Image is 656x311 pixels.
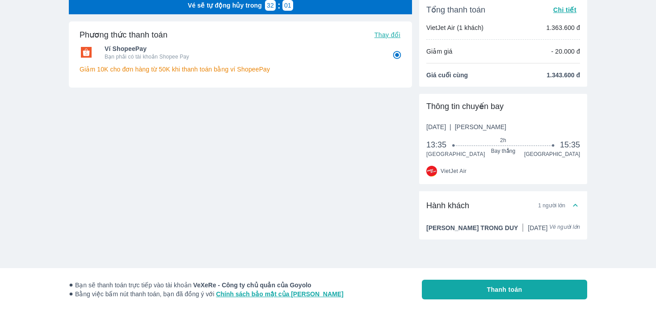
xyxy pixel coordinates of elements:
[426,71,468,80] span: Giá cuối cùng
[276,1,282,10] p: :
[426,122,506,131] span: [DATE]
[80,29,168,40] h6: Phương thức thanh toán
[426,23,484,32] p: VietJet Air (1 khách)
[553,6,576,13] span: Chi tiết
[549,223,580,232] span: Vé người lớn
[455,123,506,130] span: [PERSON_NAME]
[454,147,553,155] span: Bay thẳng
[426,47,452,56] p: Giảm giá
[454,137,553,144] span: 2h
[546,23,580,32] p: 1.363.600 đ
[80,42,401,63] div: Ví ShopeePayVí ShopeePayBạn phải có tài khoản Shopee Pay
[560,139,580,150] span: 15:35
[426,200,469,211] span: Hành khách
[538,202,565,209] span: 1 người lớn
[105,53,380,60] p: Bạn phải có tài khoản Shopee Pay
[547,71,580,80] span: 1.343.600 đ
[105,44,380,53] span: Ví ShopeePay
[371,29,404,41] button: Thay đổi
[419,220,587,240] div: Hành khách1 người lớn
[374,31,400,38] span: Thay đổi
[450,123,451,130] span: |
[267,1,274,10] p: 32
[69,281,344,290] span: Bạn sẽ thanh toán trực tiếp vào tài khoản
[419,191,587,220] div: Hành khách1 người lớn
[551,47,580,56] p: - 20.000 đ
[550,4,580,16] button: Chi tiết
[216,290,343,298] a: Chính sách bảo mật của [PERSON_NAME]
[80,65,401,74] p: Giảm 10K cho đơn hàng từ 50K khi thanh toán bằng ví ShopeePay
[426,101,580,112] div: Thông tin chuyến bay
[426,139,454,150] span: 13:35
[193,282,311,289] strong: VeXeRe - Công ty chủ quản của Goyolo
[284,1,291,10] p: 01
[528,224,547,231] span: [DATE]
[441,168,467,175] span: VietJet Air
[188,1,262,10] p: Vé sẽ tự động hủy trong
[426,223,518,232] span: [PERSON_NAME] TRONG DUY
[80,47,93,58] img: Ví ShopeePay
[422,280,587,299] button: Thanh toán
[69,290,344,298] span: Bằng việc bấm nút thanh toán, bạn đã đồng ý với
[487,285,522,294] span: Thanh toán
[426,4,485,15] span: Tổng thanh toán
